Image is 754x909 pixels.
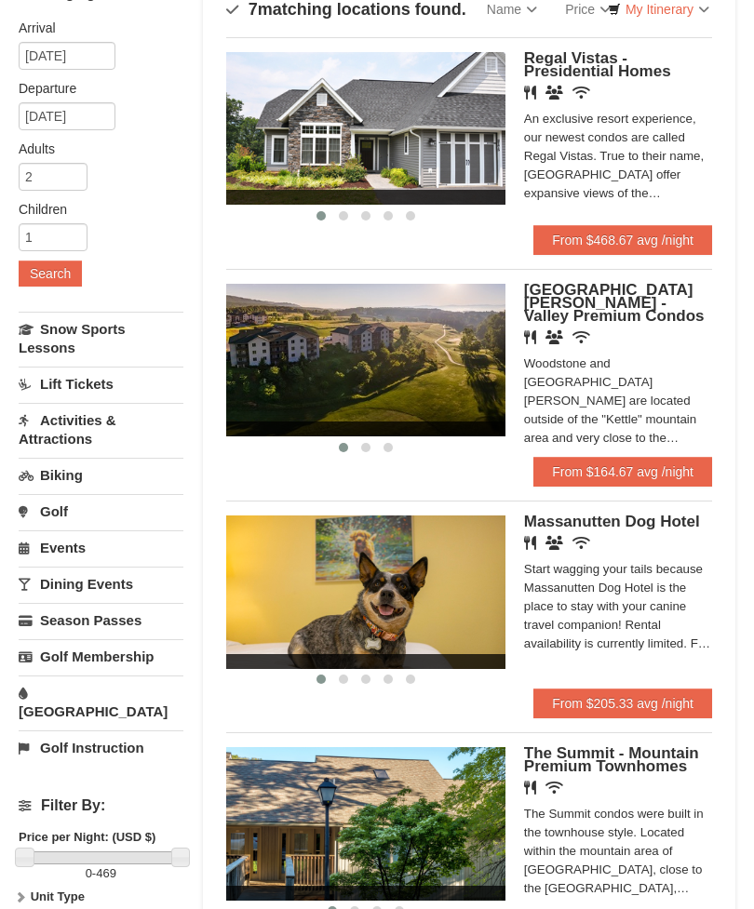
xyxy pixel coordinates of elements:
span: 469 [96,867,116,881]
i: Restaurant [524,537,536,551]
label: - [19,865,183,884]
a: From $205.33 avg /night [533,689,712,719]
span: [GEOGRAPHIC_DATA][PERSON_NAME] - Valley Premium Condos [524,282,705,326]
div: Start wagging your tails because Massanutten Dog Hotel is the place to stay with your canine trav... [524,561,712,654]
i: Wireless Internet (free) [572,537,590,551]
i: Restaurant [524,782,536,795]
a: Dining Events [19,568,183,602]
span: The Summit - Mountain Premium Townhomes [524,745,699,776]
a: Activities & Attractions [19,404,183,457]
i: Restaurant [524,87,536,100]
span: 7 [249,1,258,20]
i: Restaurant [524,331,536,345]
a: Golf [19,495,183,529]
a: Season Passes [19,604,183,638]
div: The Summit condos were built in the townhouse style. Located within the mountain area of [GEOGRAP... [524,806,712,899]
div: Woodstone and [GEOGRAPHIC_DATA][PERSON_NAME] are located outside of the "Kettle" mountain area an... [524,355,712,448]
a: [GEOGRAPHIC_DATA] [19,676,183,729]
i: Wireless Internet (free) [545,782,563,795]
span: Massanutten Dog Hotel [524,514,700,531]
a: Events [19,531,183,566]
strong: Unit Type [31,890,85,904]
h4: Filter By: [19,798,183,815]
i: Banquet Facilities [545,537,563,551]
a: Golf Instruction [19,731,183,766]
label: Children [19,201,169,220]
i: Banquet Facilities [545,331,563,345]
label: Arrival [19,20,169,38]
button: Search [19,261,82,287]
h4: matching locations found. [226,1,466,20]
i: Wireless Internet (free) [572,331,590,345]
strong: Price per Night: (USD $) [19,831,155,845]
label: Departure [19,80,169,99]
i: Banquet Facilities [545,87,563,100]
span: Regal Vistas - Presidential Homes [524,50,671,81]
a: From $164.67 avg /night [533,458,712,488]
a: Lift Tickets [19,368,183,402]
a: Snow Sports Lessons [19,313,183,366]
span: 0 [86,867,92,881]
a: Biking [19,459,183,493]
a: Golf Membership [19,640,183,675]
i: Wireless Internet (free) [572,87,590,100]
div: An exclusive resort experience, our newest condos are called Regal Vistas. True to their name, [G... [524,111,712,204]
a: From $468.67 avg /night [533,226,712,256]
label: Adults [19,140,169,159]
